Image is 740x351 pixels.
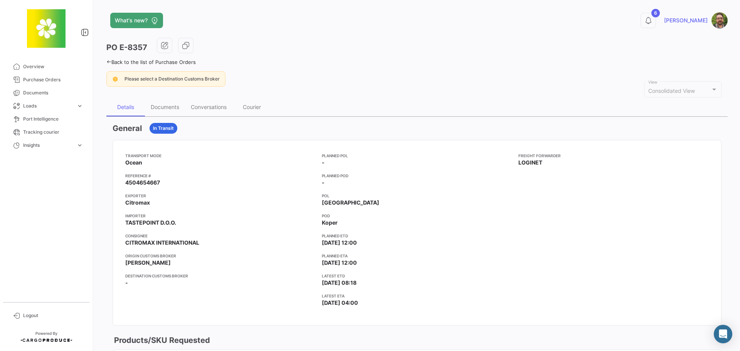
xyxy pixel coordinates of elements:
span: - [322,159,325,166]
span: [DATE] 04:00 [322,299,358,307]
app-card-info-title: Destination Customs Broker [125,273,316,279]
app-card-info-title: Latest ETA [322,293,512,299]
a: Documents [6,86,86,99]
mat-select-trigger: Consolidated View [648,87,695,94]
span: Citromax [125,199,150,207]
h3: Products/SKU Requested [113,335,210,346]
div: Courier [243,104,261,110]
app-card-info-title: Origin Customs Broker [125,253,316,259]
span: LOGINET [518,159,542,166]
app-card-info-title: Importer [125,213,316,219]
span: [DATE] 12:00 [322,259,357,267]
app-card-info-title: Reference # [125,173,316,179]
a: Tracking courier [6,126,86,139]
span: Tracking courier [23,129,83,136]
span: In Transit [153,125,174,132]
span: CITROMAX INTERNATIONAL [125,239,199,247]
span: - [125,279,128,287]
a: Port Intelligence [6,113,86,126]
span: Logout [23,312,83,319]
button: What's new? [110,13,163,28]
span: [DATE] 08:18 [322,279,357,287]
span: Purchase Orders [23,76,83,83]
div: Documents [151,104,179,110]
span: Ocean [125,159,142,166]
span: Please select a Destination Customs Broker [124,76,220,82]
span: Koper [322,219,338,227]
span: Port Intelligence [23,116,83,123]
app-card-info-title: Planned POL [322,153,512,159]
h3: General [113,123,142,134]
a: Overview [6,60,86,73]
span: 4504654667 [125,179,160,186]
span: [PERSON_NAME] [125,259,171,267]
span: [PERSON_NAME] [664,17,708,24]
app-card-info-title: Latest ETD [322,273,512,279]
app-card-info-title: Exporter [125,193,316,199]
a: Back to the list of Purchase Orders [106,59,196,65]
span: expand_more [76,102,83,109]
app-card-info-title: POD [322,213,512,219]
app-card-info-title: Freight Forwarder [518,153,709,159]
span: Loads [23,102,73,109]
app-card-info-title: Planned ETD [322,233,512,239]
span: Overview [23,63,83,70]
h3: PO E-8357 [106,42,147,53]
img: SR.jpg [711,12,728,29]
app-card-info-title: Planned ETA [322,253,512,259]
span: TASTEPOINT D.O.O. [125,219,176,227]
app-card-info-title: Consignee [125,233,316,239]
app-card-info-title: Transport mode [125,153,316,159]
span: [DATE] 12:00 [322,239,357,247]
app-card-info-title: POL [322,193,512,199]
img: 8664c674-3a9e-46e9-8cba-ffa54c79117b.jfif [27,9,66,48]
span: Documents [23,89,83,96]
div: Abrir Intercom Messenger [714,325,732,343]
span: What's new? [115,17,148,24]
app-card-info-title: Planned POD [322,173,512,179]
span: [GEOGRAPHIC_DATA] [322,199,379,207]
a: Purchase Orders [6,73,86,86]
span: Insights [23,142,73,149]
div: Conversations [191,104,227,110]
span: expand_more [76,142,83,149]
span: - [322,179,325,186]
div: Details [117,104,134,110]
